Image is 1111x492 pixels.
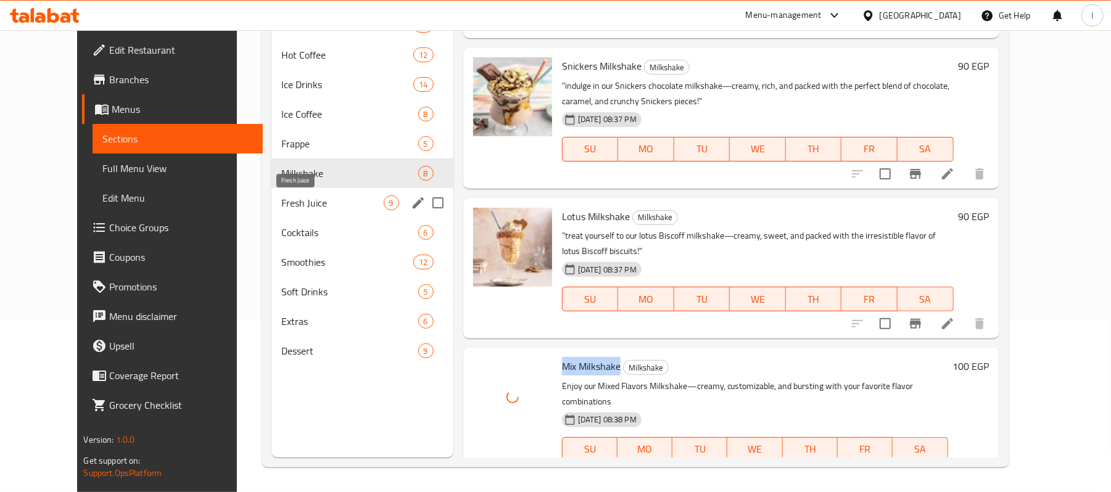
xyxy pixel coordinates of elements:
span: TH [788,440,833,458]
span: Get support on: [83,453,140,469]
a: Sections [93,124,263,154]
span: Promotions [109,279,253,294]
span: SA [902,290,949,308]
button: MO [617,437,672,462]
a: Menu disclaimer [82,301,263,331]
span: TU [677,440,722,458]
span: 12 [414,49,432,61]
p: "indulge in our Snickers chocolate milkshake—creamy, rich, and packed with the perfect blend of c... [562,78,954,109]
a: Edit menu item [940,166,955,181]
span: 5 [419,286,433,298]
p: Enjoy our Mixed Flavors Milkshake—creamy, customizable, and bursting with your favorite flavor co... [562,379,948,409]
button: Branch-specific-item [901,159,930,189]
span: Select to update [872,161,898,187]
div: Frappe [281,136,418,151]
span: Milkshake [645,60,689,75]
span: Coverage Report [109,368,253,383]
button: WE [730,137,786,162]
span: Edit Menu [102,191,253,205]
nav: Menu sections [271,6,453,371]
a: Promotions [82,272,263,301]
span: MO [622,440,667,458]
div: items [418,225,434,240]
span: Lotus Milkshake [562,207,630,226]
span: Edit Restaurant [109,43,253,57]
div: items [418,166,434,181]
div: items [418,284,434,299]
span: 9 [384,197,399,209]
span: Fresh Juice [281,195,384,210]
h6: 90 EGP [959,208,989,225]
div: items [413,255,433,269]
div: [GEOGRAPHIC_DATA] [880,9,961,22]
a: Grocery Checklist [82,390,263,420]
span: [DATE] 08:37 PM [573,113,642,125]
button: edit [409,194,427,212]
button: SU [562,437,617,462]
span: Version: [83,432,114,448]
button: TH [786,287,842,311]
span: Smoothies [281,255,414,269]
span: SU [568,440,613,458]
div: items [418,343,434,358]
a: Menus [82,94,263,124]
button: TU [674,287,730,311]
span: TH [791,140,837,158]
span: SU [568,290,613,308]
span: 1.0.0 [116,432,135,448]
a: Edit Menu [93,183,263,213]
span: SA [898,440,943,458]
span: MO [623,140,669,158]
div: Fresh Juice9edit [271,188,453,218]
button: MO [618,287,674,311]
span: Milkshake [633,210,677,224]
a: Full Menu View [93,154,263,183]
button: SA [893,437,948,462]
span: FR [846,140,893,158]
span: Ice Drinks [281,77,414,92]
a: Edit Restaurant [82,35,263,65]
a: Support.OpsPlatform [83,465,162,481]
div: Milkshake [623,360,669,375]
div: Cocktails6 [271,218,453,247]
span: 5 [419,138,433,150]
span: [DATE] 08:38 PM [573,414,642,425]
span: TU [679,290,725,308]
span: Full Menu View [102,161,253,176]
button: delete [965,309,994,338]
span: Soft Drinks [281,284,418,299]
p: "treat yourself to our lotus Biscoff milkshake—creamy, sweet, and packed with the irresistible fl... [562,228,954,259]
span: WE [735,290,781,308]
span: Extras [281,314,418,329]
span: Sections [102,131,253,146]
span: Dessert [281,343,418,358]
span: Ice Coffee [281,107,418,121]
span: Milkshake [624,361,668,375]
span: Milkshake [281,166,418,181]
h6: 100 EGP [953,358,989,375]
button: SA [898,137,954,162]
span: Menus [112,102,253,117]
button: TU [674,137,730,162]
button: SA [898,287,954,311]
span: 6 [419,316,433,327]
div: Frappe5 [271,129,453,158]
span: SU [568,140,613,158]
div: items [413,77,433,92]
img: Snickers Milkshake [473,57,552,136]
button: FR [838,437,893,462]
div: Extras6 [271,306,453,336]
span: Upsell [109,338,253,353]
div: Dessert9 [271,336,453,366]
span: I [1091,9,1093,22]
span: WE [732,440,777,458]
a: Edit menu item [940,316,955,331]
button: SU [562,287,618,311]
span: 8 [419,109,433,120]
button: FR [841,287,898,311]
div: Soft Drinks5 [271,277,453,306]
